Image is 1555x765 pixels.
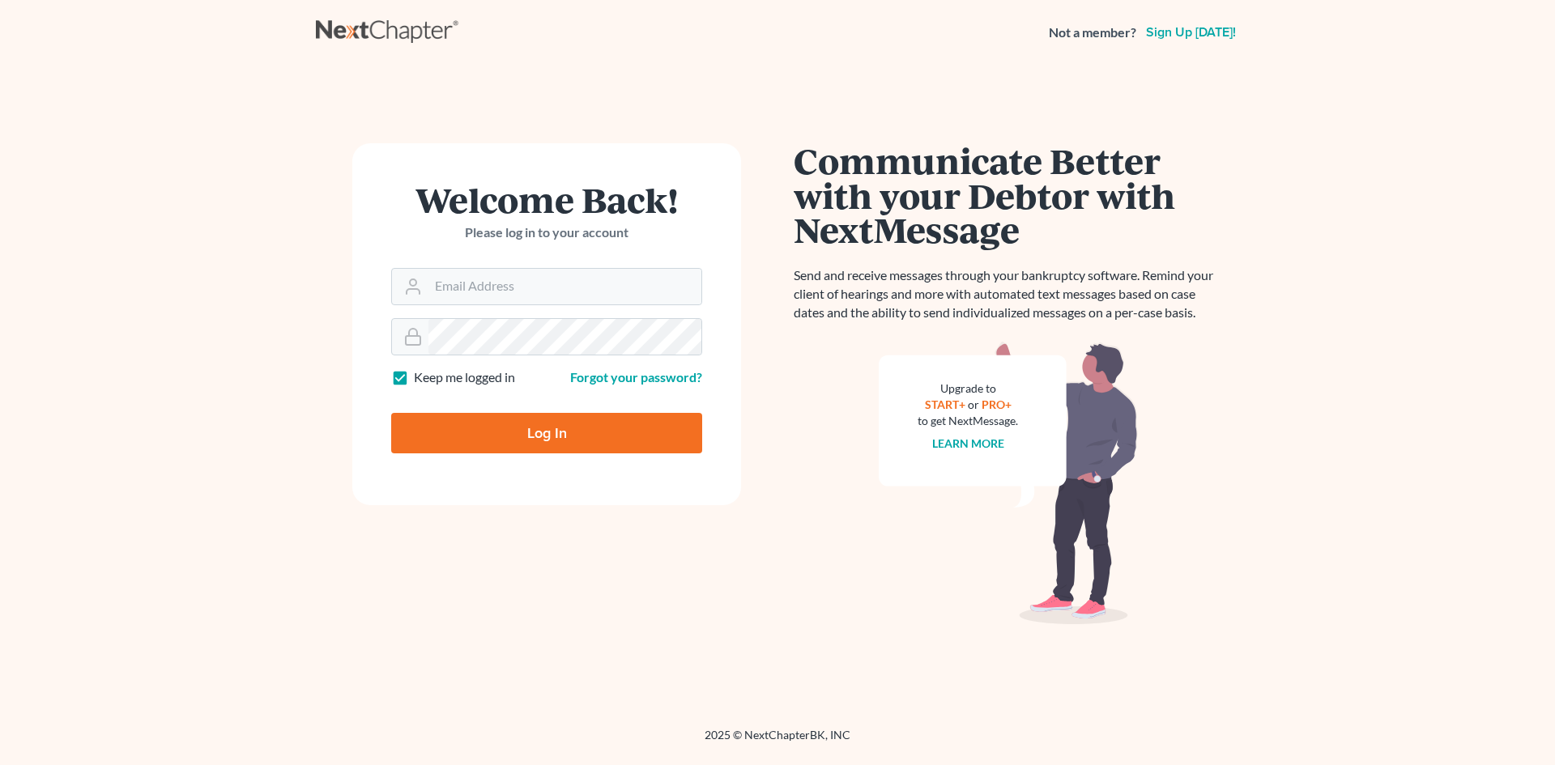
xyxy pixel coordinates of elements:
label: Keep me logged in [414,368,515,387]
p: Send and receive messages through your bankruptcy software. Remind your client of hearings and mo... [794,266,1223,322]
input: Log In [391,413,702,453]
div: 2025 © NextChapterBK, INC [316,727,1239,756]
span: or [968,397,979,411]
div: Upgrade to [918,380,1018,397]
a: Learn more [932,436,1004,450]
h1: Welcome Back! [391,182,702,217]
p: Please log in to your account [391,223,702,242]
strong: Not a member? [1049,23,1136,42]
input: Email Address [428,269,701,304]
img: nextmessage_bg-59042aed3d76b12b5cd301f8e5b87938c9018125f34e5fa2b7a6b67550977c72.svg [879,342,1138,625]
h1: Communicate Better with your Debtor with NextMessage [794,143,1223,247]
a: Forgot your password? [570,369,702,385]
a: PRO+ [982,397,1012,411]
a: START+ [925,397,965,411]
div: to get NextMessage. [918,413,1018,429]
a: Sign up [DATE]! [1143,26,1239,39]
